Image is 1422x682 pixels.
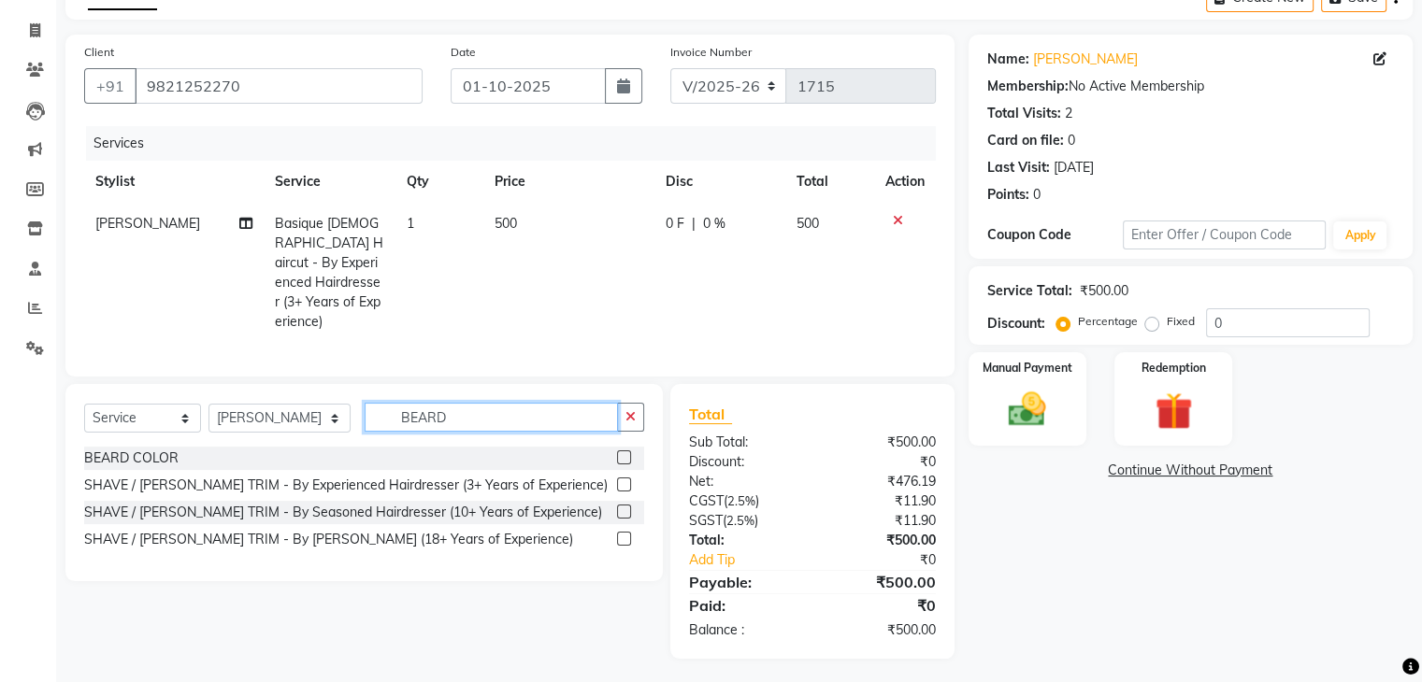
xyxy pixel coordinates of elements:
[670,44,752,61] label: Invoice Number
[1068,131,1075,150] div: 0
[812,571,950,593] div: ₹500.00
[1142,360,1206,377] label: Redemption
[689,492,724,509] span: CGST
[666,214,684,234] span: 0 F
[84,44,114,61] label: Client
[812,472,950,491] div: ₹476.19
[84,448,179,468] div: BEARD COLOR
[835,550,949,570] div: ₹0
[785,161,874,203] th: Total
[812,620,950,640] div: ₹500.00
[451,44,476,61] label: Date
[1033,185,1041,205] div: 0
[1033,50,1138,69] a: [PERSON_NAME]
[987,104,1061,123] div: Total Visits:
[483,161,654,203] th: Price
[812,511,950,531] div: ₹11.90
[675,472,812,491] div: Net:
[987,50,1029,69] div: Name:
[95,215,200,232] span: [PERSON_NAME]
[84,161,264,203] th: Stylist
[987,131,1064,150] div: Card on file:
[675,571,812,593] div: Payable:
[987,281,1072,301] div: Service Total:
[812,531,950,550] div: ₹500.00
[689,512,723,529] span: SGST
[1143,388,1204,434] img: _gift.svg
[1080,281,1128,301] div: ₹500.00
[654,161,785,203] th: Disc
[997,388,1057,431] img: _cash.svg
[84,530,573,549] div: SHAVE / [PERSON_NAME] TRIM - By [PERSON_NAME] (18+ Years of Experience)
[1054,158,1094,178] div: [DATE]
[987,77,1069,96] div: Membership:
[1123,220,1327,249] input: Enter Offer / Coupon Code
[797,215,819,232] span: 500
[84,503,602,522] div: SHAVE / [PERSON_NAME] TRIM - By Seasoned Hairdresser (10+ Years of Experience)
[86,126,950,161] div: Services
[812,452,950,472] div: ₹0
[675,620,812,640] div: Balance :
[727,493,755,508] span: 2.5%
[692,214,696,234] span: |
[264,161,395,203] th: Service
[675,491,812,511] div: ( )
[675,550,835,570] a: Add Tip
[983,360,1072,377] label: Manual Payment
[675,531,812,550] div: Total:
[1167,313,1195,330] label: Fixed
[987,314,1045,334] div: Discount:
[987,158,1050,178] div: Last Visit:
[812,433,950,452] div: ₹500.00
[812,491,950,511] div: ₹11.90
[675,452,812,472] div: Discount:
[675,433,812,452] div: Sub Total:
[726,513,754,528] span: 2.5%
[395,161,483,203] th: Qty
[689,405,732,424] span: Total
[675,594,812,617] div: Paid:
[84,476,608,495] div: SHAVE / [PERSON_NAME] TRIM - By Experienced Hairdresser (3+ Years of Experience)
[675,511,812,531] div: ( )
[1333,221,1386,249] button: Apply
[703,214,725,234] span: 0 %
[987,77,1394,96] div: No Active Membership
[84,68,136,104] button: +91
[972,461,1409,480] a: Continue Without Payment
[812,594,950,617] div: ₹0
[874,161,936,203] th: Action
[365,403,618,432] input: Search or Scan
[275,215,383,330] span: Basique [DEMOGRAPHIC_DATA] Haircut - By Experienced Hairdresser (3+ Years of Experience)
[987,185,1029,205] div: Points:
[407,215,414,232] span: 1
[1065,104,1072,123] div: 2
[135,68,423,104] input: Search by Name/Mobile/Email/Code
[495,215,517,232] span: 500
[1078,313,1138,330] label: Percentage
[987,225,1123,245] div: Coupon Code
